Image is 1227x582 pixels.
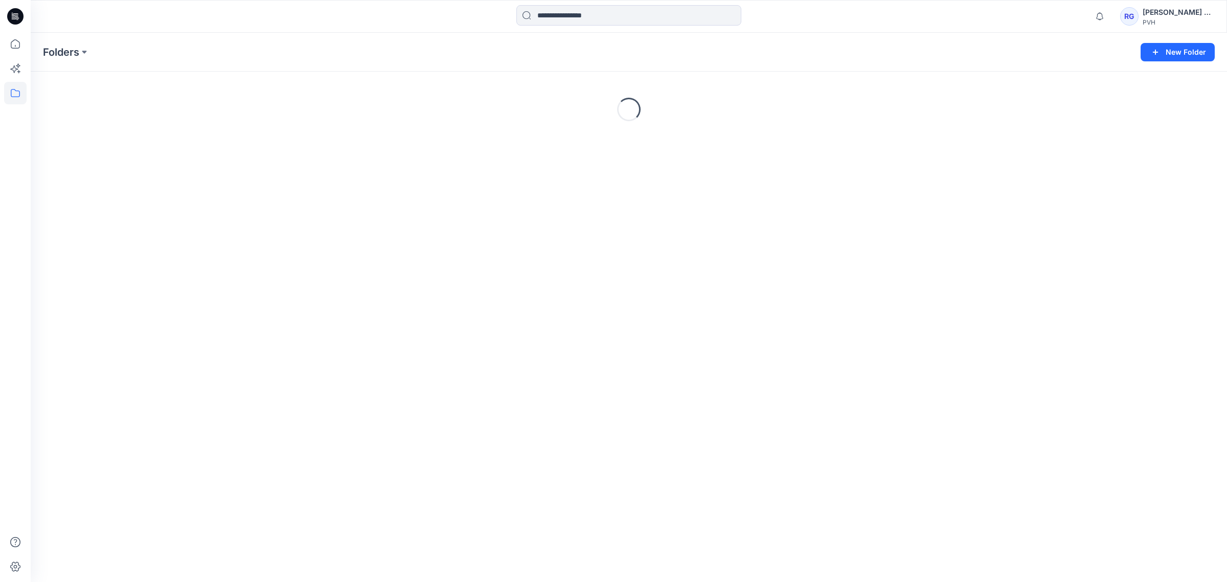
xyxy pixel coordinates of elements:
[1141,43,1215,61] button: New Folder
[43,45,79,59] a: Folders
[1143,6,1214,18] div: [PERSON_NAME] Global [PERSON_NAME] Global
[1143,18,1214,26] div: PVH
[1120,7,1139,26] div: RG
